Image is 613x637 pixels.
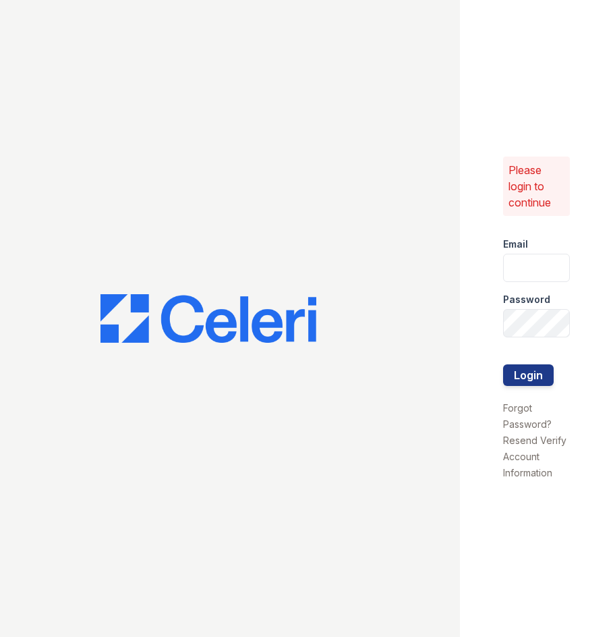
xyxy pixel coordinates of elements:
[503,402,552,430] a: Forgot Password?
[100,294,316,343] img: CE_Logo_Blue-a8612792a0a2168367f1c8372b55b34899dd931a85d93a1a3d3e32e68fde9ad4.png
[503,293,550,306] label: Password
[503,435,566,478] a: Resend Verify Account Information
[508,162,564,211] p: Please login to continue
[503,238,528,251] label: Email
[503,364,554,386] button: Login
